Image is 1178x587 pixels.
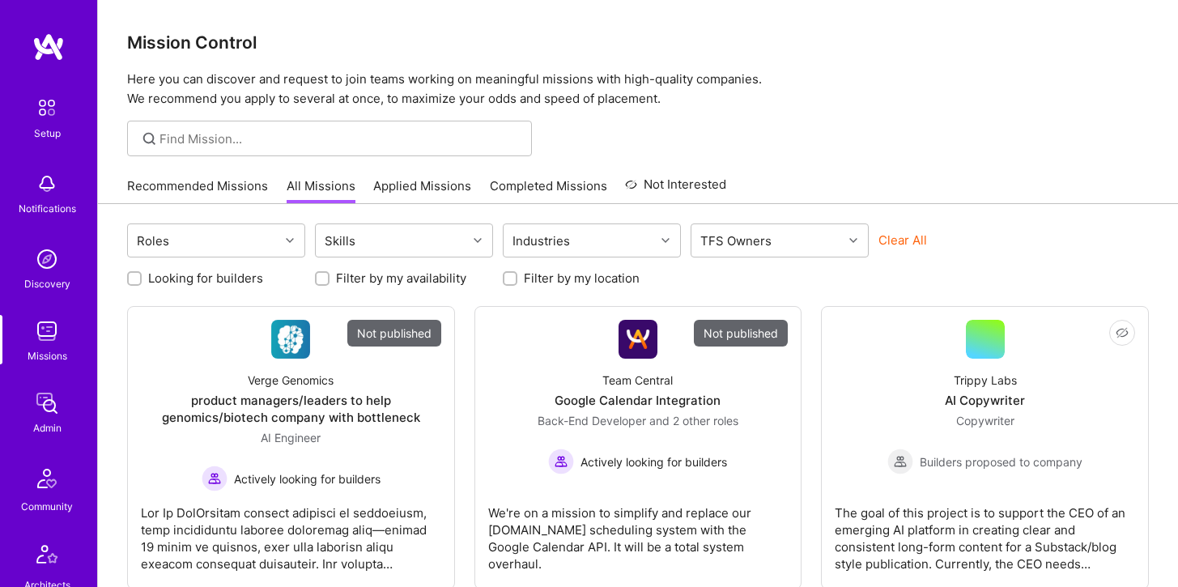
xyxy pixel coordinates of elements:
img: admin teamwork [31,387,63,419]
div: Trippy Labs [954,372,1017,389]
input: Find Mission... [159,130,520,147]
div: Setup [34,125,61,142]
span: Copywriter [956,414,1014,427]
img: Community [28,459,66,498]
img: bell [31,168,63,200]
img: Actively looking for builders [548,449,574,474]
div: We're on a mission to simplify and replace our [DOMAIN_NAME] scheduling system with the Google Ca... [488,491,789,572]
i: icon Chevron [474,236,482,245]
a: Completed Missions [490,177,607,204]
img: logo [32,32,65,62]
a: Applied Missions [373,177,471,204]
a: Trippy LabsAI CopywriterCopywriter Builders proposed to companyBuilders proposed to companyThe go... [835,320,1135,576]
img: Builders proposed to company [887,449,913,474]
div: Notifications [19,200,76,217]
img: Actively looking for builders [202,466,228,491]
label: Filter by my location [524,270,640,287]
div: Team Central [602,372,673,389]
i: icon EyeClosed [1116,326,1129,339]
div: The goal of this project is to support the CEO of an emerging AI platform in creating clear and c... [835,491,1135,572]
label: Looking for builders [148,270,263,287]
div: Community [21,498,73,515]
img: setup [30,91,64,125]
img: Architects [28,538,66,576]
div: Admin [33,419,62,436]
div: Roles [133,229,173,253]
a: Not publishedCompany LogoTeam CentralGoogle Calendar IntegrationBack-End Developer and 2 other ro... [488,320,789,576]
a: All Missions [287,177,355,204]
div: Discovery [24,275,70,292]
div: product managers/leaders to help genomics/biotech company with bottleneck [141,392,441,426]
div: Google Calendar Integration [555,392,721,409]
div: Not published [347,320,441,347]
a: Not publishedCompany LogoVerge Genomicsproduct managers/leaders to help genomics/biotech company ... [141,320,441,576]
span: Actively looking for builders [234,470,381,487]
i: icon Chevron [661,236,670,245]
button: Clear All [878,232,927,249]
img: Company Logo [271,320,310,359]
span: Builders proposed to company [920,453,1082,470]
span: and 2 other roles [649,414,738,427]
img: teamwork [31,315,63,347]
img: Company Logo [619,320,657,359]
h3: Mission Control [127,32,1149,53]
div: TFS Owners [696,229,776,253]
a: Not Interested [625,175,726,204]
div: Not published [694,320,788,347]
span: Back-End Developer [538,414,646,427]
span: Actively looking for builders [580,453,727,470]
a: Recommended Missions [127,177,268,204]
img: discovery [31,243,63,275]
div: Verge Genomics [248,372,334,389]
div: Skills [321,229,359,253]
div: AI Copywriter [945,392,1025,409]
label: Filter by my availability [336,270,466,287]
p: Here you can discover and request to join teams working on meaningful missions with high-quality ... [127,70,1149,108]
div: Missions [28,347,67,364]
i: icon SearchGrey [140,130,159,148]
i: icon Chevron [286,236,294,245]
div: Lor Ip DolOrsitam consect adipisci el seddoeiusm, temp incididuntu laboree doloremag aliq—enimad ... [141,491,441,572]
div: Industries [508,229,574,253]
span: AI Engineer [261,431,321,445]
i: icon Chevron [849,236,857,245]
